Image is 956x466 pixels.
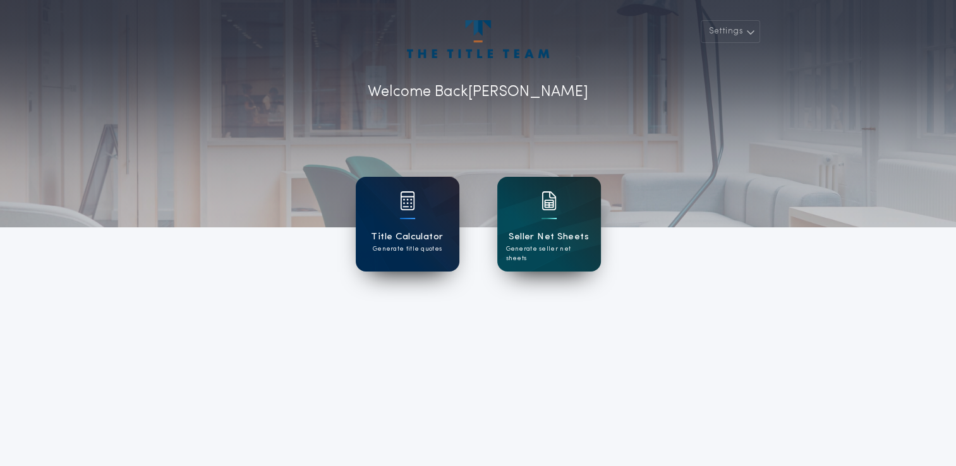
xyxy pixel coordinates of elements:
p: Generate seller net sheets [506,244,592,263]
p: Welcome Back [PERSON_NAME] [368,81,588,104]
h1: Seller Net Sheets [509,230,589,244]
p: Generate title quotes [373,244,442,254]
h1: Title Calculator [371,230,443,244]
a: card iconSeller Net SheetsGenerate seller net sheets [497,177,601,272]
img: card icon [400,191,415,210]
img: account-logo [407,20,548,58]
button: Settings [701,20,760,43]
img: card icon [542,191,557,210]
a: card iconTitle CalculatorGenerate title quotes [356,177,459,272]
